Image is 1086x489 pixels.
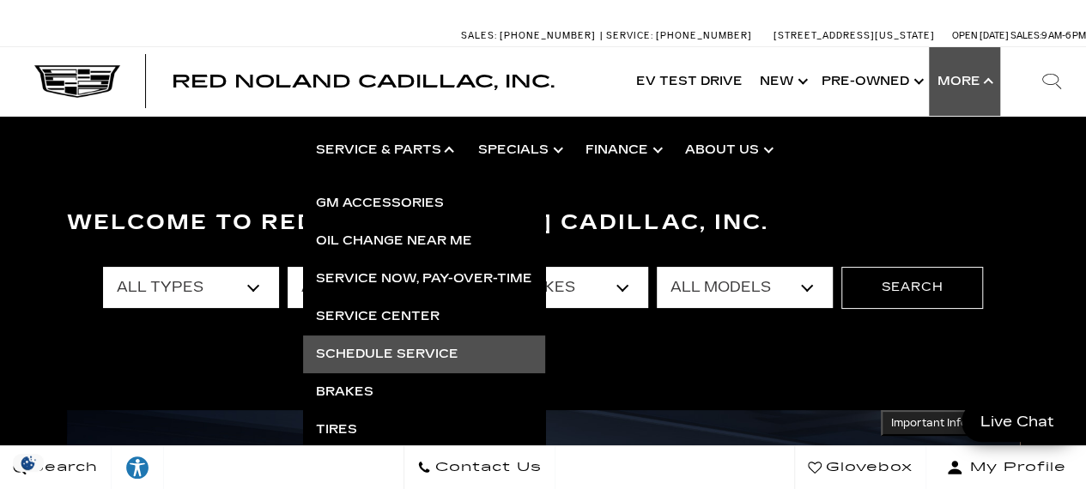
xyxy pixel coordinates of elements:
select: Filter by year [288,267,464,308]
span: Live Chat [972,412,1063,432]
span: 9 AM-6 PM [1041,30,1086,41]
a: Service Center [303,298,545,335]
div: Explore your accessibility options [112,455,163,480]
a: EV Test Drive [628,47,751,116]
a: New [751,47,813,116]
select: Filter by model [657,267,833,308]
a: Service: [PHONE_NUMBER] [600,31,756,40]
button: Open user profile menu [926,446,1086,489]
span: Important Information [891,416,1010,430]
a: Sales: [PHONE_NUMBER] [461,31,600,40]
a: [STREET_ADDRESS][US_STATE] [774,30,935,41]
span: Red Noland Cadillac, Inc. [172,71,555,92]
button: Search [841,267,983,308]
a: About Us [672,116,783,184]
a: Contact Us [403,446,555,489]
a: Schedule Service [303,335,545,373]
button: More [929,47,1000,116]
a: Explore your accessibility options [112,446,164,489]
section: Click to Open Cookie Consent Modal [9,454,48,472]
img: Cadillac Dark Logo with Cadillac White Text [34,65,120,98]
select: Filter by make [472,267,648,308]
a: Glovebox [794,446,926,489]
a: Brakes [303,373,545,411]
span: Sales: [461,30,497,41]
a: Specials [465,116,573,184]
span: Sales: [1010,30,1041,41]
a: Red Noland Cadillac, Inc. [172,73,555,90]
a: Live Chat [962,401,1073,442]
a: Tires [303,411,545,449]
select: Filter by type [103,267,279,308]
span: Service: [606,30,653,41]
a: Finance [573,116,672,184]
a: Service Now, Pay-Over-Time [303,260,545,298]
a: Pre-Owned [813,47,929,116]
h3: Welcome to Red [PERSON_NAME] Cadillac, Inc. [67,206,1020,240]
a: GM Accessories [303,184,545,222]
img: Opt-Out Icon [9,454,48,472]
span: Open [DATE] [952,30,1009,41]
span: Glovebox [822,456,913,480]
span: [PHONE_NUMBER] [500,30,596,41]
span: My Profile [963,456,1066,480]
a: Oil Change near Me [303,222,545,260]
button: Important Information [881,410,1020,436]
span: Search [27,456,98,480]
a: Service & Parts [303,116,465,184]
span: [PHONE_NUMBER] [656,30,752,41]
span: Contact Us [431,456,542,480]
